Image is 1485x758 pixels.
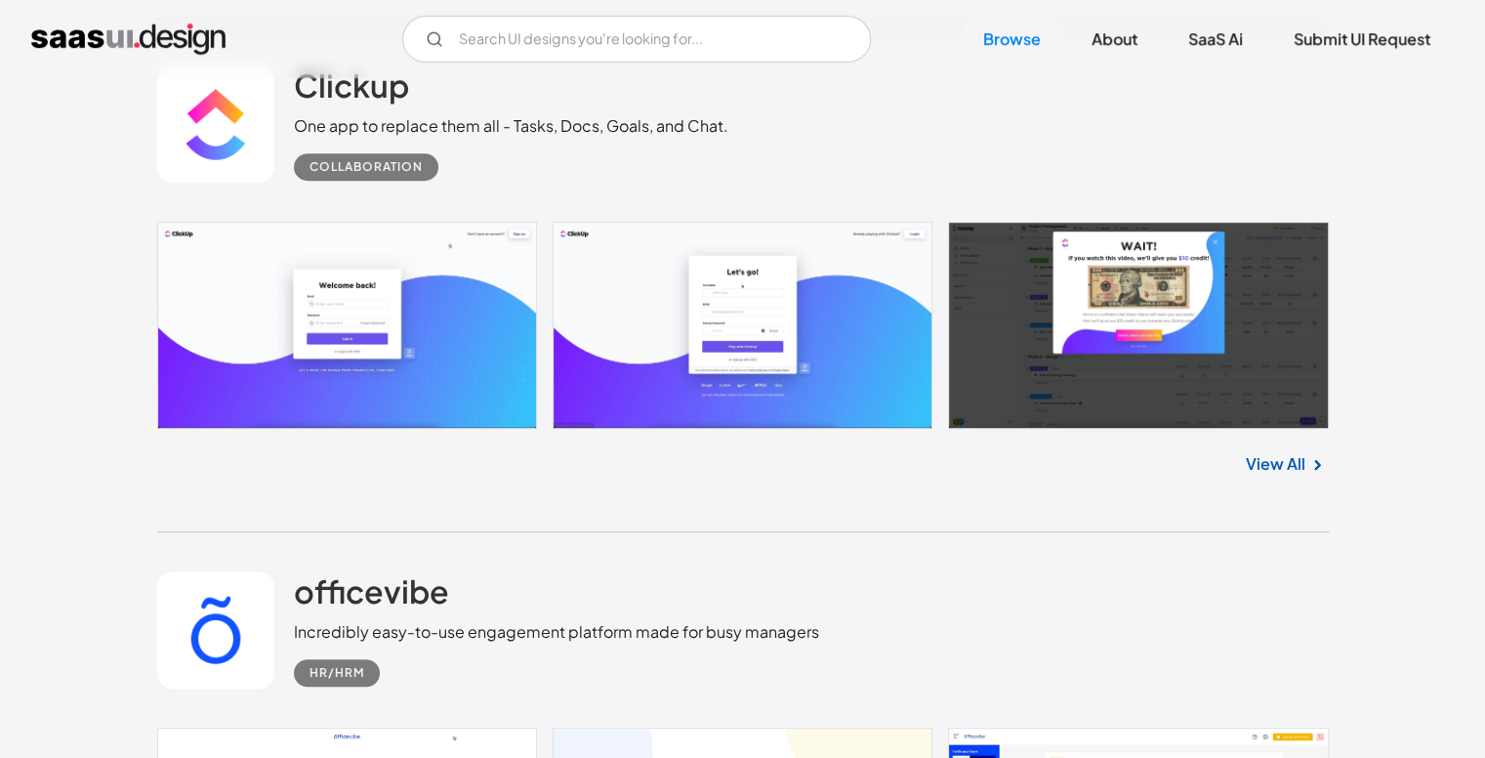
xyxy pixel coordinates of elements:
form: Email Form [402,16,871,63]
a: View All [1246,452,1305,476]
div: HR/HRM [309,661,364,685]
a: Submit UI Request [1270,18,1454,61]
div: Incredibly easy-to-use engagement platform made for busy managers [294,620,819,644]
input: Search UI designs you're looking for... [402,16,871,63]
a: officevibe [294,571,449,620]
div: One app to replace them all - Tasks, Docs, Goals, and Chat. [294,114,728,138]
a: SaaS Ai [1165,18,1266,61]
a: Browse [960,18,1064,61]
a: About [1068,18,1161,61]
div: Collaboration [309,155,423,179]
h2: officevibe [294,571,449,611]
a: home [31,23,226,55]
h2: Clickup [294,65,409,105]
a: Clickup [294,65,409,114]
